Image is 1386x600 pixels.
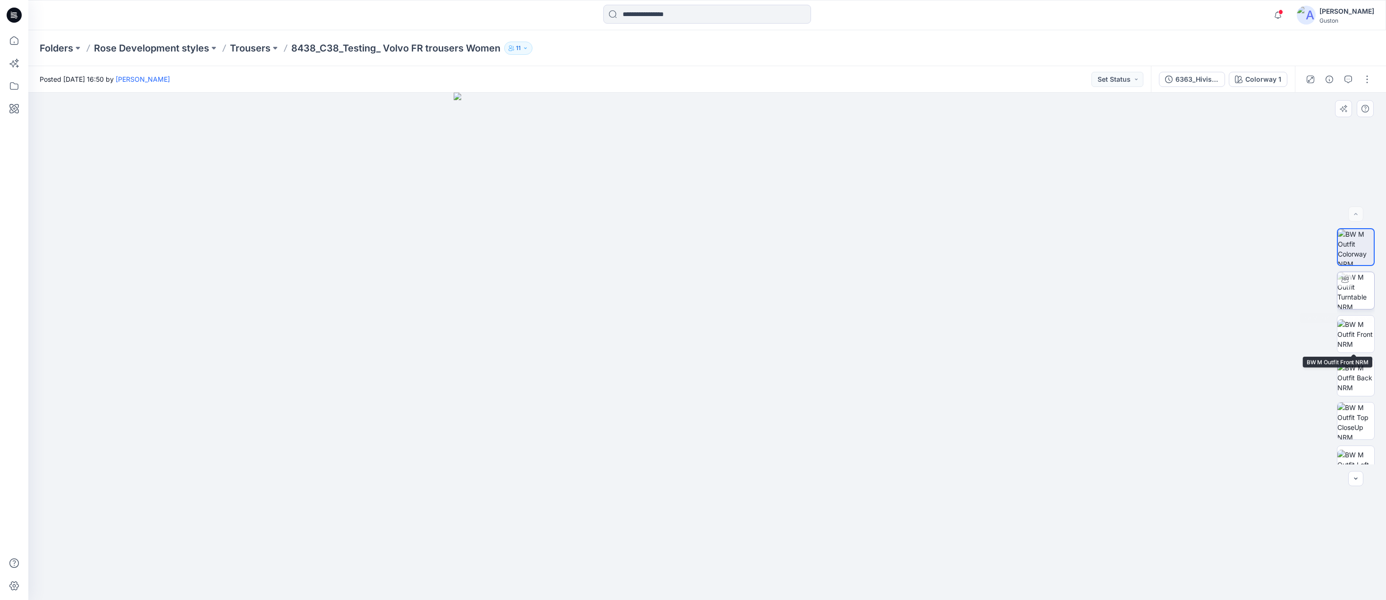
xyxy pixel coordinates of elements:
button: 6363_Hivis overall_[DATE] [1159,72,1225,87]
div: 6363_Hivis overall_[DATE] [1175,74,1219,85]
div: Colorway 1 [1245,74,1281,85]
div: [PERSON_NAME] [1319,6,1374,17]
img: BW M Outfit Back NRM [1337,363,1374,393]
button: Colorway 1 [1229,72,1287,87]
img: BW M Outfit Left NRM [1337,450,1374,480]
img: eyJhbGciOiJIUzI1NiIsImtpZCI6IjAiLCJzbHQiOiJzZXMiLCJ0eXAiOiJKV1QifQ.eyJkYXRhIjp7InR5cGUiOiJzdG9yYW... [454,93,961,600]
a: Folders [40,42,73,55]
button: Details [1322,72,1337,87]
img: avatar [1297,6,1316,25]
a: Trousers [230,42,270,55]
img: BW M Outfit Top CloseUp NRM [1337,403,1374,439]
button: 11 [504,42,532,55]
div: Guston [1319,17,1374,24]
p: 11 [516,43,521,53]
img: BW M Outfit Front NRM [1337,319,1374,349]
a: [PERSON_NAME] [116,75,170,83]
img: BW M Outfit Colorway NRM [1338,229,1374,265]
p: 8438_C38_Testing_ Volvo FR trousers Women [291,42,500,55]
span: Posted [DATE] 16:50 by [40,74,170,84]
img: BW M Outfit Turntable NRM [1337,272,1374,309]
a: Rose Development styles [94,42,209,55]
